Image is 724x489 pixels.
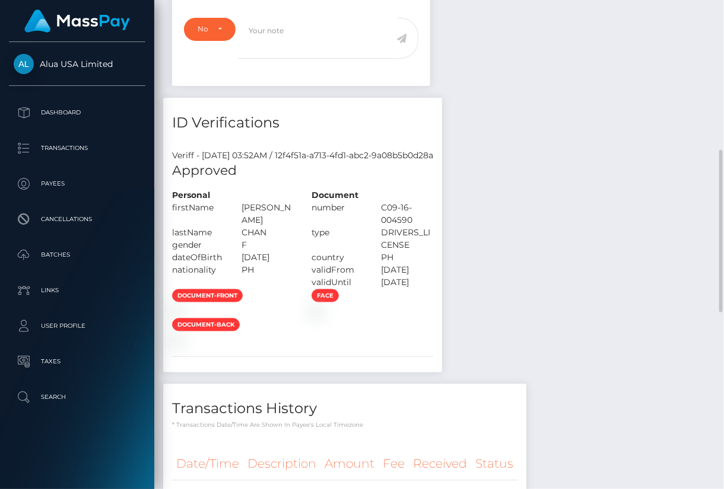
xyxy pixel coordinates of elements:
h5: Approved [172,162,433,180]
a: Payees [9,169,145,199]
div: dateOfBirth [163,251,233,264]
img: Alua USA Limited [14,54,34,74]
div: number [303,202,373,226]
div: lastName [163,226,233,239]
strong: Personal [172,190,210,200]
div: [DATE] [233,251,303,264]
th: Amount [320,448,379,481]
div: nationality [163,264,233,276]
strong: Document [312,190,358,200]
p: User Profile [14,317,141,335]
img: b9b07de7-a2ff-477d-bc6c-4f4bbb12083f [312,307,321,317]
a: Taxes [9,347,145,376]
th: Description [243,448,320,481]
p: Taxes [14,353,141,370]
div: Note Type [198,24,208,34]
div: PH [373,251,443,264]
p: Payees [14,175,141,193]
p: Batches [14,246,141,264]
img: MassPay Logo [24,9,130,33]
th: Status [471,448,517,481]
p: Cancellations [14,210,141,228]
a: Links [9,276,145,305]
th: Fee [379,448,409,481]
a: User Profile [9,311,145,341]
a: Cancellations [9,204,145,234]
div: type [303,226,373,251]
div: CHAN [233,226,303,239]
span: Alua USA Limited [9,59,145,69]
p: Search [14,388,141,406]
div: validUntil [303,276,373,289]
div: gender [163,239,233,251]
img: 806fc69f-1817-4e19-a057-c1b7bebe5b1a [172,336,182,346]
th: Date/Time [172,448,243,481]
p: Transactions [14,139,141,157]
p: Links [14,282,141,299]
p: * Transactions date/time are shown in payee's local timezone [172,421,517,430]
a: Dashboard [9,98,145,127]
p: Dashboard [14,104,141,122]
span: document-front [172,289,243,302]
div: [DATE] [373,264,443,276]
div: PH [233,264,303,276]
span: face [312,289,339,302]
th: Received [409,448,471,481]
div: country [303,251,373,264]
div: DRIVERS_LICENSE [373,226,443,251]
a: Batches [9,240,145,270]
div: [DATE] [373,276,443,289]
div: validFrom [303,264,373,276]
a: Transactions [9,133,145,163]
div: Veriff - [DATE] 03:52AM / 12f4f51a-a713-4fd1-abc2-9a08b5b0d28a [163,149,442,162]
div: F [233,239,303,251]
h4: Transactions History [172,399,517,420]
div: C09-16-004590 [373,202,443,226]
a: Search [9,382,145,412]
img: 7609fe29-b3de-428f-ad69-89532324883d [172,307,182,317]
div: [PERSON_NAME] [233,202,303,226]
div: firstName [163,202,233,226]
h4: ID Verifications [172,113,433,133]
button: Note Type [184,18,236,40]
span: document-back [172,318,240,331]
